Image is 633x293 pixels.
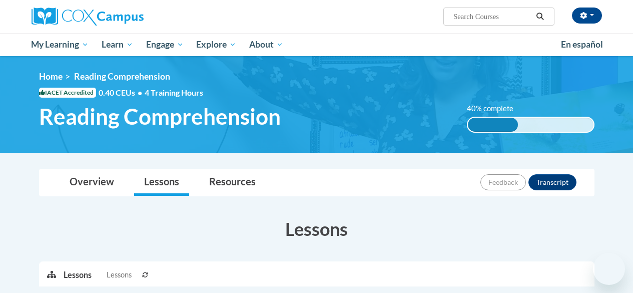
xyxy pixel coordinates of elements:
[138,88,142,97] span: •
[64,269,92,280] p: Lessons
[452,11,532,23] input: Search Courses
[39,216,594,241] h3: Lessons
[554,34,609,55] a: En español
[532,11,547,23] button: Search
[60,169,124,196] a: Overview
[31,39,89,51] span: My Learning
[146,39,184,51] span: Engage
[39,71,63,82] a: Home
[99,87,145,98] span: 0.40 CEUs
[468,118,518,132] div: 40% complete
[95,33,140,56] a: Learn
[467,103,524,114] label: 40% complete
[74,71,170,82] span: Reading Comprehension
[39,88,96,98] span: IACET Accredited
[24,33,609,56] div: Main menu
[39,103,281,130] span: Reading Comprehension
[572,8,602,24] button: Account Settings
[102,39,133,51] span: Learn
[32,8,144,26] img: Cox Campus
[535,13,544,21] i: 
[107,269,132,280] span: Lessons
[528,174,576,190] button: Transcript
[199,169,266,196] a: Resources
[140,33,190,56] a: Engage
[190,33,243,56] a: Explore
[32,8,212,26] a: Cox Campus
[480,174,526,190] button: Feedback
[593,253,625,285] iframe: Button to launch messaging window
[25,33,96,56] a: My Learning
[196,39,236,51] span: Explore
[145,88,203,97] span: 4 Training Hours
[134,169,189,196] a: Lessons
[249,39,283,51] span: About
[561,39,603,50] span: En español
[243,33,290,56] a: About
